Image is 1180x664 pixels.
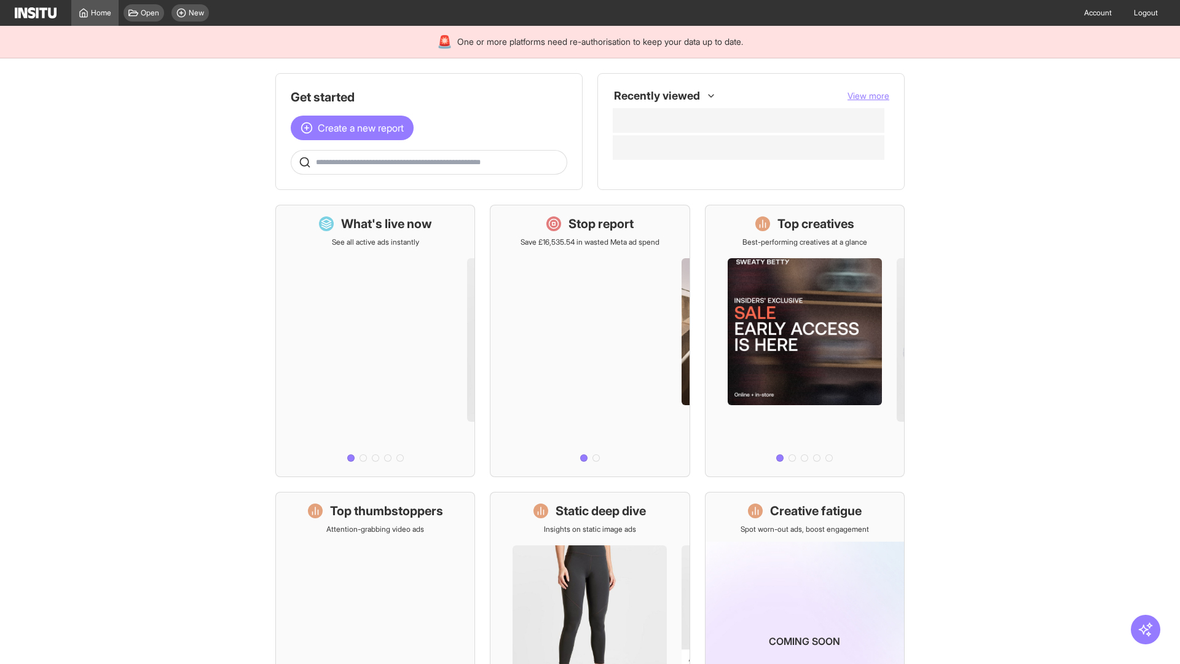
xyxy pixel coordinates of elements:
span: One or more platforms need re-authorisation to keep your data up to date. [457,36,743,48]
h1: Get started [291,89,567,106]
p: Save £16,535.54 in wasted Meta ad spend [521,237,659,247]
div: 🚨 [437,33,452,50]
p: Attention-grabbing video ads [326,524,424,534]
span: View more [848,90,889,101]
img: Logo [15,7,57,18]
button: View more [848,90,889,102]
span: Home [91,8,111,18]
a: What's live nowSee all active ads instantly [275,205,475,477]
span: New [189,8,204,18]
p: See all active ads instantly [332,237,419,247]
h1: Stop report [568,215,634,232]
button: Create a new report [291,116,414,140]
span: Create a new report [318,121,404,135]
h1: Top thumbstoppers [330,502,443,520]
h1: What's live now [341,215,432,232]
span: Open [141,8,159,18]
h1: Static deep dive [556,502,646,520]
p: Best-performing creatives at a glance [742,237,867,247]
p: Insights on static image ads [544,524,636,534]
a: Stop reportSave £16,535.54 in wasted Meta ad spend [490,205,690,477]
a: Top creativesBest-performing creatives at a glance [705,205,905,477]
h1: Top creatives [777,215,854,232]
